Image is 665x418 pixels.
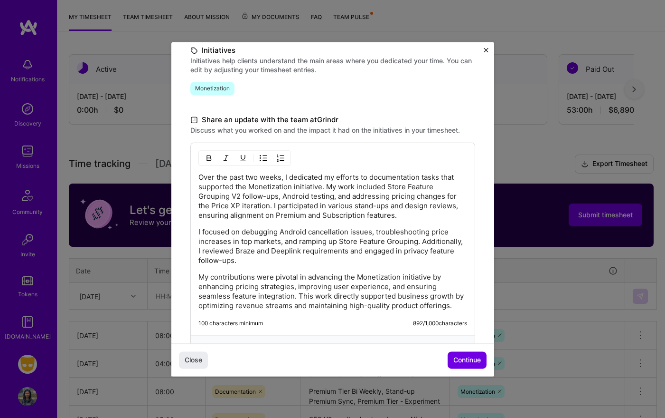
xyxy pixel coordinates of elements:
[448,351,487,369] button: Continue
[277,154,284,162] img: OL
[484,48,488,58] button: Close
[260,154,267,162] img: UL
[413,320,467,327] div: 892 / 1,000 characters
[239,154,247,162] img: Underline
[198,343,206,353] i: icon InfoBlack
[253,152,253,164] img: Divider
[190,45,198,56] i: icon TagBlack
[190,115,198,126] i: icon DocumentBlack
[190,45,475,56] label: Initiatives
[198,227,467,265] p: I focused on debugging Android cancellation issues, troubleshooting price increases in top market...
[453,355,481,365] span: Continue
[205,154,213,162] img: Bold
[185,355,202,365] span: Close
[190,114,475,126] label: Share an update with the team at Grindr
[190,335,475,361] div: The information you provide will be shared with Grindr .
[222,154,230,162] img: Italic
[198,173,467,220] p: Over the past two weeks, I dedicated my efforts to documentation tasks that supported the Monetiz...
[190,82,234,95] span: Monetization
[179,351,208,369] button: Close
[190,126,475,135] label: Discuss what you worked on and the impact it had on the initiatives in your timesheet.
[190,56,475,74] label: Initiatives help clients understand the main areas where you dedicated your time. You can edit by...
[198,272,467,311] p: My contributions were pivotal in advancing the Monetization initiative by enhancing pricing strat...
[198,320,263,327] div: 100 characters minimum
